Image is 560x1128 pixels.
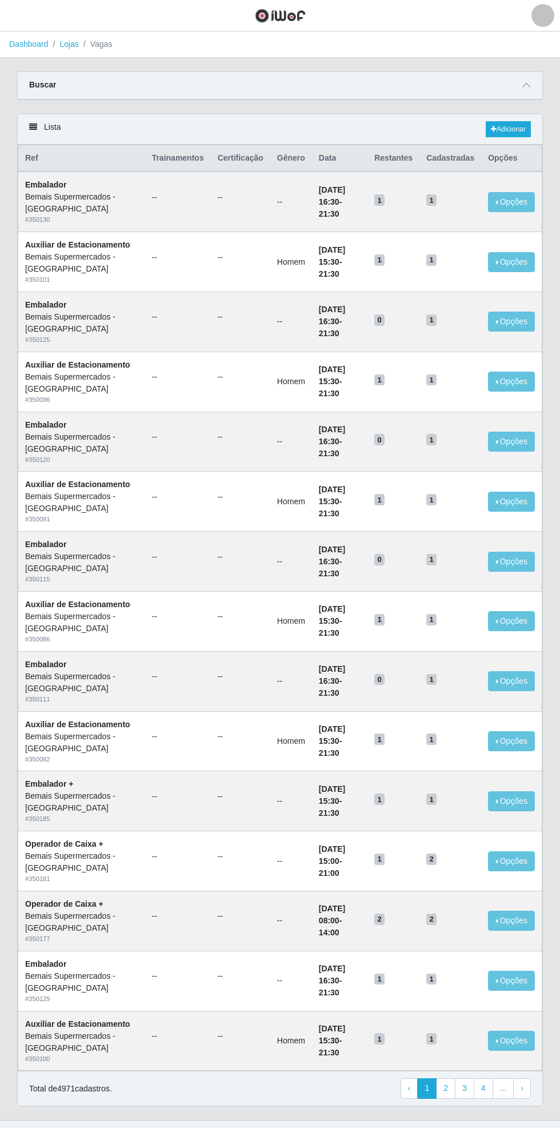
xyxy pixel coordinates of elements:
[319,305,345,338] strong: -
[25,575,138,584] div: # 350115
[319,784,345,818] strong: -
[488,552,535,572] button: Opções
[152,431,204,443] ul: --
[481,145,542,172] th: Opções
[319,545,345,566] time: [DATE] 16:30
[270,771,312,831] td: --
[319,604,345,637] strong: -
[218,731,263,743] ul: --
[25,1054,138,1064] div: # 350100
[319,1024,345,1057] strong: -
[25,671,138,695] div: Bemais Supermercados - [GEOGRAPHIC_DATA]
[319,269,339,278] time: 21:30
[319,628,339,637] time: 21:30
[25,360,130,369] strong: Auxiliar de Estacionamento
[218,371,263,383] ul: --
[319,209,339,218] time: 21:30
[401,1078,531,1099] nav: pagination
[218,671,263,683] ul: --
[29,80,56,89] strong: Buscar
[218,791,263,803] ul: --
[488,312,535,332] button: Opções
[319,1048,339,1057] time: 21:30
[488,911,535,931] button: Opções
[426,914,437,925] span: 2
[152,970,204,982] ul: --
[218,252,263,264] ul: --
[25,455,138,465] div: # 350120
[270,831,312,891] td: --
[319,928,339,937] time: 14:00
[374,434,385,445] span: 0
[319,964,345,997] strong: -
[25,480,130,489] strong: Auxiliar de Estacionamento
[488,492,535,512] button: Opções
[25,431,138,455] div: Bemais Supermercados - [GEOGRAPHIC_DATA]
[25,311,138,335] div: Bemais Supermercados - [GEOGRAPHIC_DATA]
[488,372,535,392] button: Opções
[426,314,437,326] span: 1
[25,420,66,429] strong: Embalador
[218,611,263,623] ul: --
[270,891,312,951] td: --
[374,854,385,865] span: 1
[319,425,345,446] time: [DATE] 16:30
[374,914,385,925] span: 2
[488,252,535,272] button: Opções
[270,292,312,352] td: --
[374,554,385,565] span: 0
[426,974,437,985] span: 1
[417,1078,437,1099] a: 1
[29,1083,112,1095] p: Total de 4971 cadastros.
[270,1011,312,1071] td: Homem
[374,194,385,206] span: 1
[270,651,312,711] td: --
[374,374,385,386] span: 1
[270,145,312,172] th: Gênero
[25,551,138,575] div: Bemais Supermercados - [GEOGRAPHIC_DATA]
[25,910,138,934] div: Bemais Supermercados - [GEOGRAPHIC_DATA]
[319,904,345,937] strong: -
[488,611,535,631] button: Opções
[319,185,345,206] time: [DATE] 16:30
[319,784,345,806] time: [DATE] 15:30
[374,614,385,625] span: 1
[25,731,138,755] div: Bemais Supermercados - [GEOGRAPHIC_DATA]
[152,371,204,383] ul: --
[218,851,263,863] ul: --
[25,814,138,824] div: # 350185
[319,185,345,218] strong: -
[25,755,138,764] div: # 350082
[408,1083,411,1093] span: ‹
[319,748,339,758] time: 21:30
[488,671,535,691] button: Opções
[488,851,535,871] button: Opções
[25,660,66,669] strong: Embalador
[319,245,345,278] strong: -
[319,365,345,386] time: [DATE] 15:30
[270,591,312,651] td: Homem
[270,172,312,232] td: --
[319,844,345,878] strong: -
[319,365,345,398] strong: -
[270,232,312,292] td: Homem
[218,910,263,922] ul: --
[218,431,263,443] ul: --
[319,509,339,518] time: 21:30
[374,494,385,505] span: 1
[25,790,138,814] div: Bemais Supermercados - [GEOGRAPHIC_DATA]
[319,688,339,697] time: 21:30
[319,305,345,326] time: [DATE] 16:30
[426,254,437,266] span: 1
[152,791,204,803] ul: --
[152,491,204,503] ul: --
[374,254,385,266] span: 1
[488,1031,535,1051] button: Opções
[25,994,138,1004] div: # 350129
[426,374,437,386] span: 1
[319,1024,345,1045] time: [DATE] 15:30
[25,515,138,524] div: # 350091
[374,974,385,985] span: 1
[426,554,437,565] span: 1
[367,145,419,172] th: Restantes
